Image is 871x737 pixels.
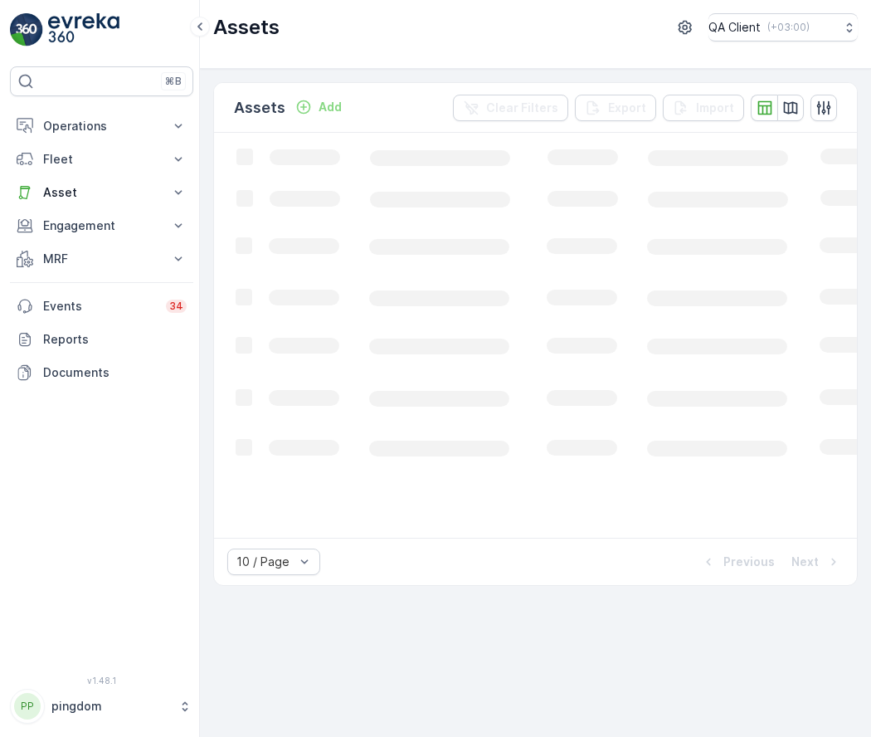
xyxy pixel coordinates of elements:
[48,13,119,46] img: logo_light-DOdMpM7g.png
[10,323,193,356] a: Reports
[10,110,193,143] button: Operations
[165,75,182,88] p: ⌘B
[767,21,810,34] p: ( +03:00 )
[319,99,342,115] p: Add
[10,689,193,724] button: PPpingdom
[10,13,43,46] img: logo
[43,251,160,267] p: MRF
[43,331,187,348] p: Reports
[608,100,646,116] p: Export
[575,95,656,121] button: Export
[10,209,193,242] button: Engagement
[10,356,193,389] a: Documents
[43,298,156,315] p: Events
[723,554,775,570] p: Previous
[213,14,280,41] p: Assets
[790,552,844,572] button: Next
[43,118,160,134] p: Operations
[10,176,193,209] button: Asset
[486,100,558,116] p: Clear Filters
[43,184,160,201] p: Asset
[791,554,819,570] p: Next
[10,290,193,323] a: Events34
[43,151,160,168] p: Fleet
[708,19,761,36] p: QA Client
[169,300,183,313] p: 34
[708,13,858,41] button: QA Client(+03:00)
[453,95,568,121] button: Clear Filters
[289,97,348,117] button: Add
[663,95,744,121] button: Import
[234,96,285,120] p: Assets
[14,693,41,720] div: PP
[698,552,776,572] button: Previous
[10,143,193,176] button: Fleet
[10,242,193,276] button: MRF
[43,364,187,381] p: Documents
[43,217,160,234] p: Engagement
[696,100,734,116] p: Import
[51,698,170,715] p: pingdom
[10,676,193,686] span: v 1.48.1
